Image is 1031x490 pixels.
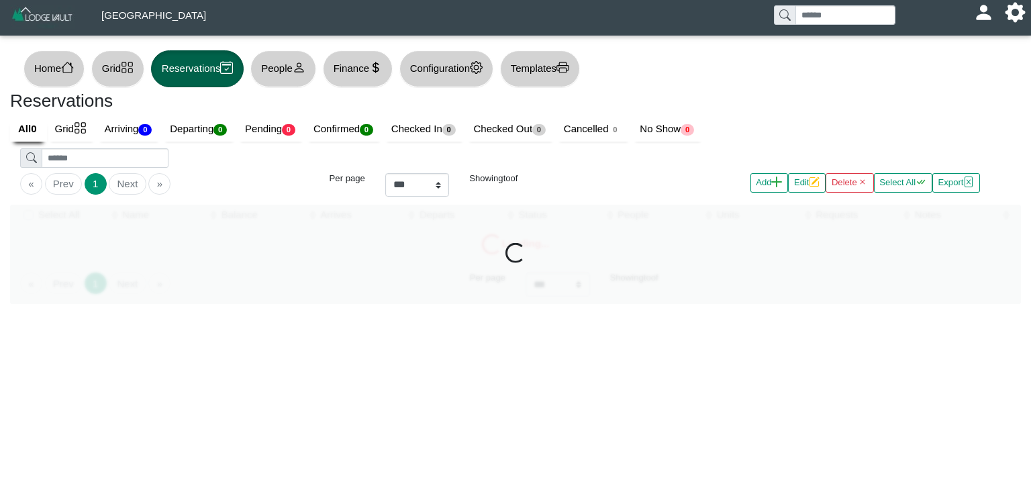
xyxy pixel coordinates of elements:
button: Exportfile excel [932,173,980,193]
svg: person [293,61,305,74]
svg: printer [556,61,569,74]
button: Financecurrency dollar [323,50,393,87]
svg: pencil square [809,177,820,187]
button: Deletex [826,173,873,193]
h6: Showing to of [469,173,730,184]
button: Select Allcheck all [874,173,932,193]
svg: calendar2 check [220,61,233,74]
a: Pending0 [237,117,305,142]
a: Checked In0 [383,117,466,142]
svg: file excel [963,177,974,187]
svg: currency dollar [369,61,382,74]
h3: Reservations [10,91,113,112]
svg: house [61,61,74,74]
button: Reservationscalendar2 check [151,50,244,87]
a: Gridgrid [47,117,97,142]
button: Homehouse [23,50,85,87]
a: Confirmed0 [305,117,383,142]
a: Checked Out0 [466,117,556,142]
svg: search [26,152,37,163]
button: Editpencil square [788,173,826,193]
b: 0 [31,123,36,134]
svg: x [857,177,868,187]
svg: search [779,9,790,20]
a: Arriving0 [97,117,162,142]
button: Templatesprinter [500,50,580,87]
svg: check all [916,177,926,187]
button: Go to page 1 [85,173,107,195]
h6: Per page [301,173,365,184]
button: Gridgrid [91,50,144,87]
button: Configurationgear [399,50,493,87]
svg: gear [470,61,483,74]
a: No Show0 [632,117,704,142]
svg: grid [74,121,87,134]
svg: grid [121,61,134,74]
svg: person fill [979,7,989,17]
button: Addplus [750,173,789,193]
a: All0 [10,117,47,142]
svg: plus [771,177,782,187]
a: Departing0 [162,117,237,142]
img: Z [11,5,75,29]
ul: Pagination [20,173,281,195]
a: Cancelled0 [556,117,632,142]
button: Peopleperson [250,50,315,87]
svg: gear fill [1010,7,1020,17]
